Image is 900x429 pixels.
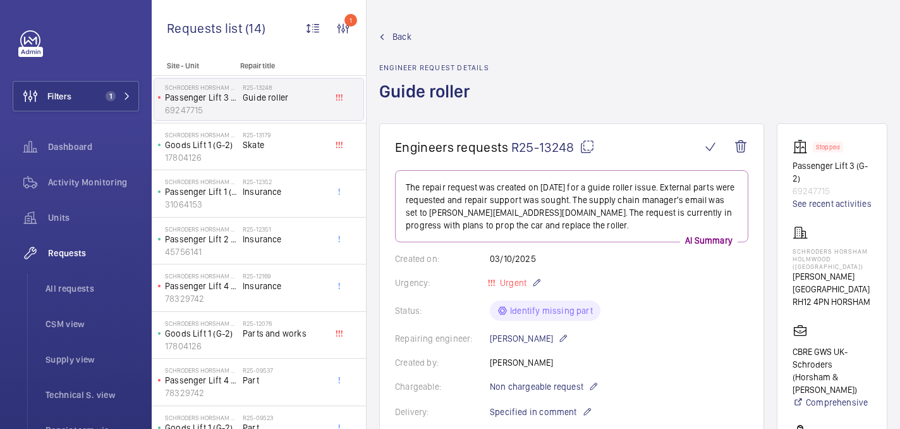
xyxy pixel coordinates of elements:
h2: R25-09537 [243,366,326,374]
h2: R25-12169 [243,272,326,280]
span: Insurance [243,280,326,292]
h2: R25-09523 [243,414,326,421]
span: 1 [106,91,116,101]
span: Urgent [497,278,526,288]
p: Schroders Horsham Holmwood ([GEOGRAPHIC_DATA]) [165,272,238,280]
span: CSM view [46,318,139,330]
p: 31064153 [165,198,238,211]
p: Passenger Lift 2 (G-2) [165,233,238,246]
p: Site - Unit [152,61,235,70]
span: Non chargeable request [490,380,583,393]
span: Requests [48,247,139,259]
h2: R25-12351 [243,225,326,233]
p: Schroders Horsham Holmwood ([GEOGRAPHIC_DATA]) [793,247,872,270]
h2: Engineer request details [379,63,489,72]
span: Part [243,374,326,387]
p: 78329742 [165,292,238,305]
p: Goods Lift 1 (G-2) [165,327,238,340]
p: RH12 4PN HORSHAM [793,295,872,308]
p: AI Summary [680,234,738,247]
span: Back [392,30,411,43]
p: Schroders Horsham Holmwood ([GEOGRAPHIC_DATA]) [165,84,238,91]
p: Schroders Horsham Holmwood ([GEOGRAPHIC_DATA]) [165,366,238,374]
a: Comprehensive [793,396,872,409]
span: Filters [47,90,71,103]
p: 17804126 [165,340,238,352]
span: Requests list [167,20,245,36]
img: elevator.svg [793,139,813,154]
p: Specified in comment [490,404,592,420]
p: Goods Lift 1 (G-2) [165,139,238,151]
p: 69247715 [793,185,872,197]
span: Parts and works [243,327,326,340]
p: Schroders Horsham Holmwood ([GEOGRAPHIC_DATA]) [165,414,238,421]
p: The repair request was created on [DATE] for a guide roller issue. External parts were requested ... [406,181,738,232]
p: Schroders Horsham Holmwood ([GEOGRAPHIC_DATA]) [165,225,238,233]
a: See recent activities [793,197,872,210]
p: 17804126 [165,151,238,164]
span: Skate [243,139,326,151]
p: Schroders Horsham Holmwood ([GEOGRAPHIC_DATA]) [165,320,238,327]
span: Dashboard [48,140,139,153]
p: [PERSON_NAME] [490,331,568,346]
h2: R25-12352 [243,178,326,185]
p: Passenger Lift 4 (G-2) [165,280,238,292]
span: Activity Monitoring [48,176,139,189]
span: Insurance [243,233,326,246]
p: Passenger Lift 3 (G-2) [793,159,872,185]
p: CBRE GWS UK- Schroders (Horsham & [PERSON_NAME]) [793,345,872,396]
h2: R25-13248 [243,84,326,91]
p: Passenger Lift 3 (G-2) [165,91,238,104]
p: Passenger Lift 4 (G-2) [165,374,238,387]
span: All requests [46,282,139,295]
span: Supply view [46,353,139,366]
h1: Guide roller [379,80,489,123]
span: Insurance [243,185,326,198]
span: Guide roller [243,91,326,104]
h2: R25-12076 [243,320,326,327]
h2: R25-13179 [243,131,326,139]
p: 45756141 [165,246,238,258]
span: Technical S. view [46,389,139,401]
span: Units [48,211,139,224]
p: Schroders Horsham Holmwood ([GEOGRAPHIC_DATA]) [165,131,238,139]
p: 69247715 [165,104,238,116]
p: Passenger Lift 1 (G-2) [165,185,238,198]
span: Engineers requests [395,139,509,155]
p: 78329742 [165,387,238,399]
p: Schroders Horsham Holmwood ([GEOGRAPHIC_DATA]) [165,178,238,185]
p: Repair title [240,61,324,70]
button: Filters1 [13,81,139,111]
p: [PERSON_NAME][GEOGRAPHIC_DATA] [793,270,872,295]
p: Stopped [816,145,840,149]
span: R25-13248 [511,139,595,155]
